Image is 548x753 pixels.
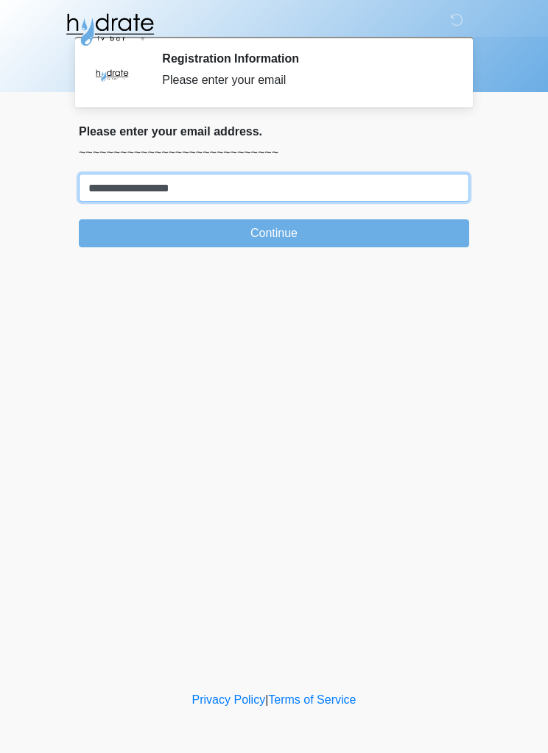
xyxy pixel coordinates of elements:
[79,124,469,138] h2: Please enter your email address.
[79,144,469,162] p: ~~~~~~~~~~~~~~~~~~~~~~~~~~~~~
[79,219,469,247] button: Continue
[64,11,155,48] img: Hydrate IV Bar - Glendale Logo
[265,693,268,706] a: |
[90,52,134,96] img: Agent Avatar
[162,71,447,89] div: Please enter your email
[268,693,356,706] a: Terms of Service
[192,693,266,706] a: Privacy Policy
